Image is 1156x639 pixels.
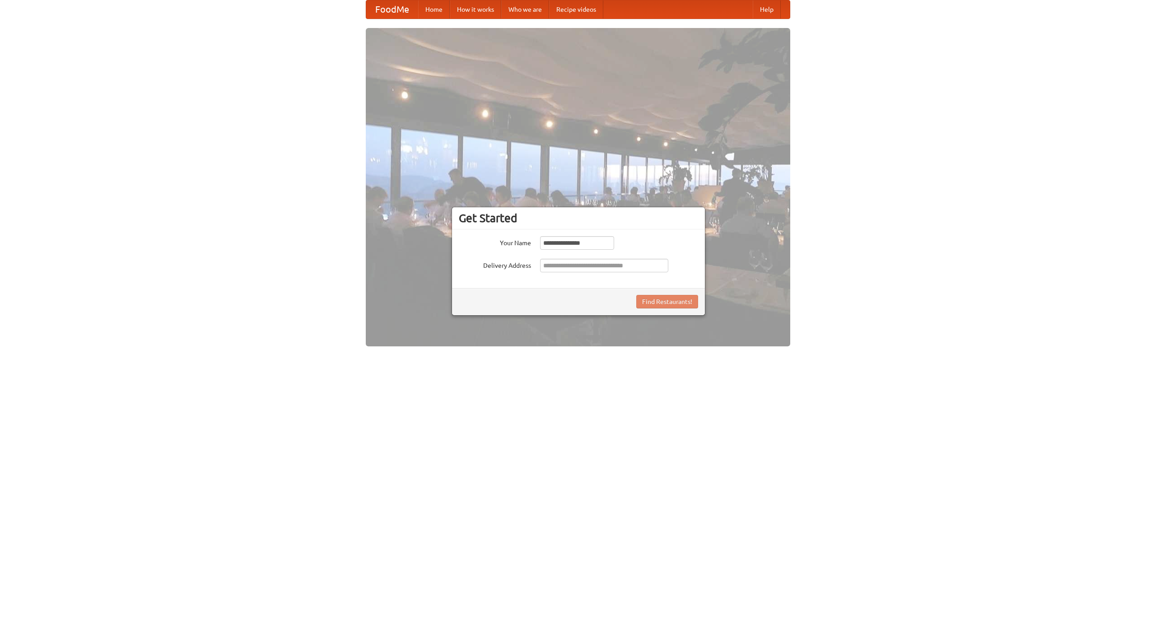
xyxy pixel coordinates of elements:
a: How it works [450,0,501,19]
button: Find Restaurants! [636,295,698,308]
label: Your Name [459,236,531,247]
a: FoodMe [366,0,418,19]
a: Recipe videos [549,0,603,19]
h3: Get Started [459,211,698,225]
a: Help [753,0,781,19]
a: Who we are [501,0,549,19]
a: Home [418,0,450,19]
label: Delivery Address [459,259,531,270]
